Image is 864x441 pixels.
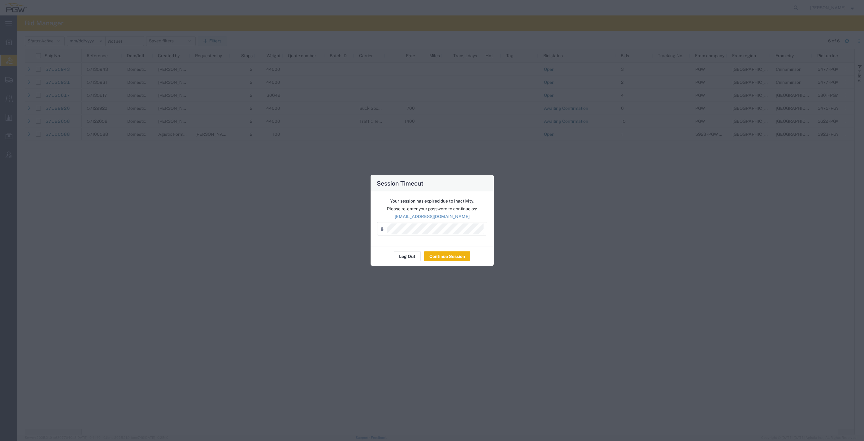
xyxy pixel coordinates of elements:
[394,251,421,261] button: Log Out
[377,213,487,220] p: [EMAIL_ADDRESS][DOMAIN_NAME]
[377,206,487,212] p: Please re-enter your password to continue as:
[424,251,470,261] button: Continue Session
[377,198,487,204] p: Your session has expired due to inactivity.
[377,179,423,188] h4: Session Timeout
